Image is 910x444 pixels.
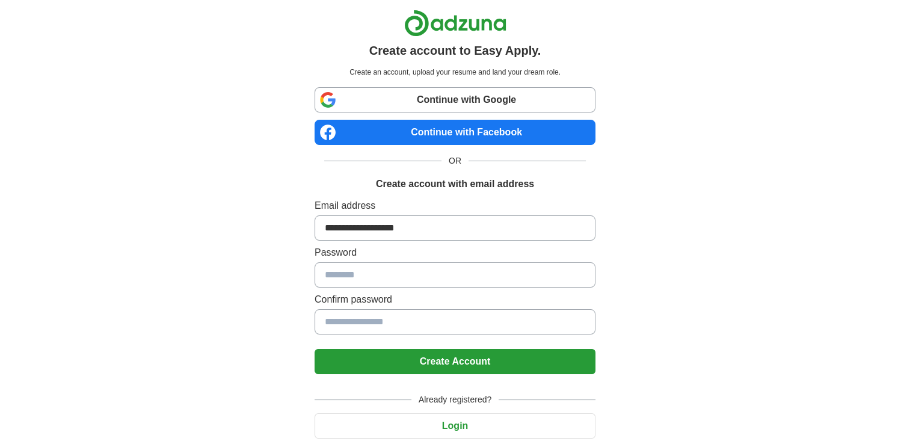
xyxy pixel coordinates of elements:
span: Already registered? [411,393,499,406]
h1: Create account to Easy Apply. [369,42,541,60]
a: Login [315,421,595,431]
h1: Create account with email address [376,177,534,191]
span: OR [441,155,469,167]
button: Create Account [315,349,595,374]
img: Adzuna logo [404,10,506,37]
label: Confirm password [315,292,595,307]
label: Password [315,245,595,260]
a: Continue with Google [315,87,595,113]
p: Create an account, upload your resume and land your dream role. [317,67,593,78]
button: Login [315,413,595,439]
a: Continue with Facebook [315,120,595,145]
label: Email address [315,199,595,213]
